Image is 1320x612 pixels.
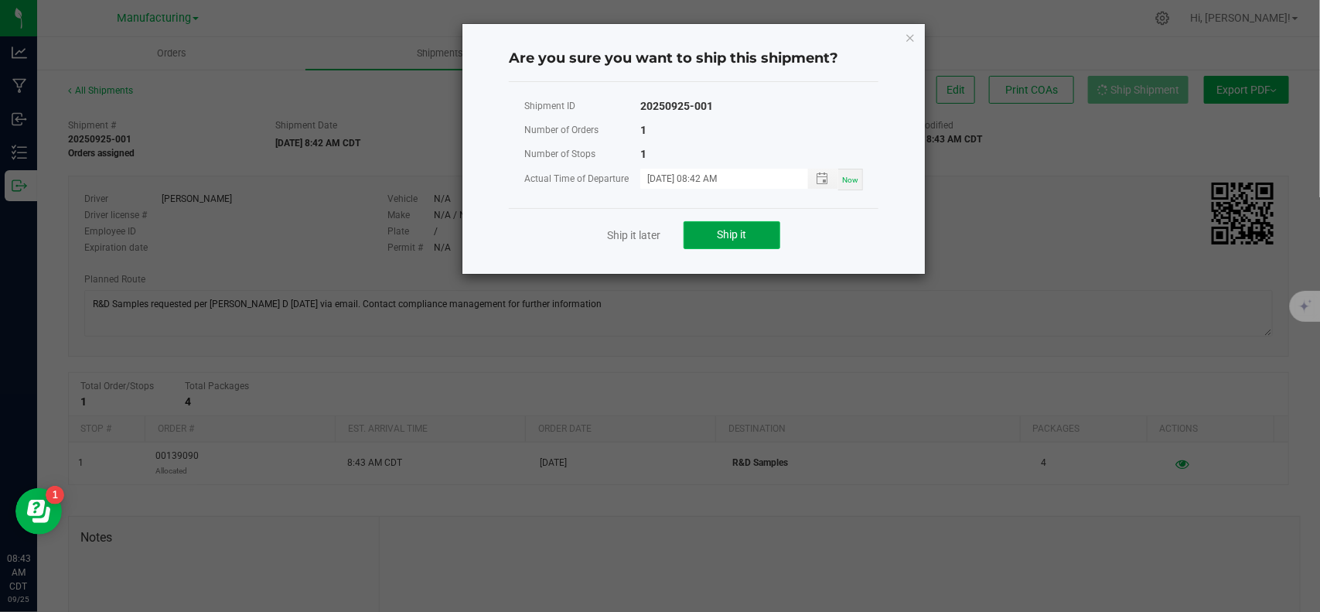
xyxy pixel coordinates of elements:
[640,121,646,140] div: 1
[524,145,640,164] div: Number of Stops
[718,228,747,241] span: Ship it
[524,169,640,189] div: Actual Time of Departure
[684,221,780,249] button: Ship it
[640,145,646,164] div: 1
[808,169,838,188] span: Toggle popup
[905,28,916,46] button: Close
[842,176,858,184] span: Now
[607,227,660,243] a: Ship it later
[524,121,640,140] div: Number of Orders
[640,169,792,188] input: MM/dd/yyyy HH:MM a
[46,486,64,504] iframe: Resource center unread badge
[524,97,640,116] div: Shipment ID
[640,97,713,116] div: 20250925-001
[509,49,878,69] h4: Are you sure you want to ship this shipment?
[15,488,62,535] iframe: Resource center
